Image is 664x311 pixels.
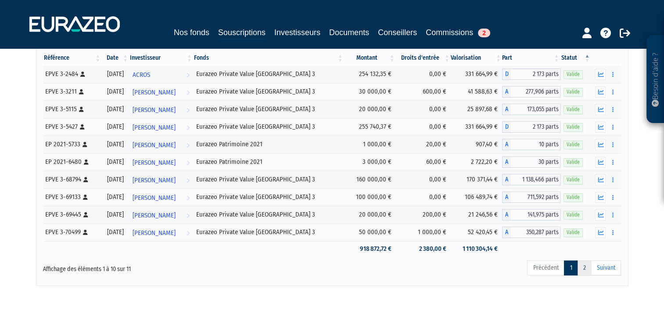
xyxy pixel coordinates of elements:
[129,136,193,153] a: [PERSON_NAME]
[45,157,99,166] div: EP 2021-6480
[187,190,190,206] i: Voir l'investisseur
[502,121,560,133] div: D - Eurazeo Private Value Europe 3
[511,156,560,168] span: 30 parts
[129,153,193,171] a: [PERSON_NAME]
[196,228,341,237] div: Eurazeo Private Value [GEOGRAPHIC_DATA] 3
[502,104,560,115] div: A - Eurazeo Private Value Europe 3
[502,69,511,80] span: D
[133,190,176,206] span: [PERSON_NAME]
[79,89,84,94] i: [Français] Personne physique
[133,172,176,188] span: [PERSON_NAME]
[344,188,395,206] td: 100 000,00 €
[45,175,99,184] div: EPVE 3-68794
[196,175,341,184] div: Eurazeo Private Value [GEOGRAPHIC_DATA] 3
[502,86,560,98] div: A - Eurazeo Private Value Europe 3
[129,83,193,101] a: [PERSON_NAME]
[451,51,502,65] th: Valorisation: activer pour trier la colonne par ordre croissant
[502,174,560,185] div: A - Eurazeo Private Value Europe 3
[129,171,193,188] a: [PERSON_NAME]
[104,87,126,96] div: [DATE]
[218,26,266,40] a: Souscriptions
[84,159,89,165] i: [Français] Personne physique
[396,51,451,65] th: Droits d'entrée: activer pour trier la colonne par ordre croissant
[344,241,395,257] td: 918 872,72 €
[451,101,502,118] td: 25 897,68 €
[187,225,190,241] i: Voir l'investisseur
[196,122,341,131] div: Eurazeo Private Value [GEOGRAPHIC_DATA] 3
[502,156,560,168] div: A - Eurazeo Patrimoine 2021
[45,210,99,219] div: EPVE 3-69445
[451,136,502,153] td: 907,40 €
[511,174,560,185] span: 1 138,466 parts
[511,192,560,203] span: 711,592 parts
[564,105,583,114] span: Valide
[396,171,451,188] td: 0,00 €
[451,83,502,101] td: 41 588,63 €
[396,65,451,83] td: 0,00 €
[187,119,190,136] i: Voir l'investisseur
[104,105,126,114] div: [DATE]
[80,124,85,130] i: [Français] Personne physique
[396,118,451,136] td: 0,00 €
[83,230,88,235] i: [Français] Personne physique
[564,193,583,202] span: Valide
[196,105,341,114] div: Eurazeo Private Value [GEOGRAPHIC_DATA] 3
[174,26,209,39] a: Nos fonds
[502,69,560,80] div: D - Eurazeo Private Value Europe 3
[344,65,395,83] td: 254 132,35 €
[133,102,176,118] span: [PERSON_NAME]
[187,84,190,101] i: Voir l'investisseur
[344,224,395,241] td: 50 000,00 €
[564,158,583,166] span: Valide
[104,69,126,79] div: [DATE]
[104,122,126,131] div: [DATE]
[104,140,126,149] div: [DATE]
[564,176,583,184] span: Valide
[511,86,560,98] span: 277,906 parts
[396,153,451,171] td: 60,00 €
[451,188,502,206] td: 106 489,74 €
[560,51,591,65] th: Statut : activer pour trier la colonne par ordre d&eacute;croissant
[193,51,344,65] th: Fonds: activer pour trier la colonne par ordre croissant
[502,156,511,168] span: A
[502,209,560,221] div: A - Eurazeo Private Value Europe 3
[187,172,190,188] i: Voir l'investisseur
[344,83,395,101] td: 30 000,00 €
[133,84,176,101] span: [PERSON_NAME]
[564,141,583,149] span: Valide
[45,87,99,96] div: EPVE 3-3211
[83,142,87,147] i: [Français] Personne physique
[104,192,126,202] div: [DATE]
[502,174,511,185] span: A
[129,188,193,206] a: [PERSON_NAME]
[502,227,511,238] span: A
[396,101,451,118] td: 0,00 €
[129,51,193,65] th: Investisseur: activer pour trier la colonne par ordre croissant
[129,224,193,241] a: [PERSON_NAME]
[426,26,490,39] a: Commissions2
[396,224,451,241] td: 1 000,00 €
[396,206,451,224] td: 200,00 €
[79,107,84,112] i: [Français] Personne physique
[83,212,88,217] i: [Français] Personne physique
[591,260,621,275] a: Suivant
[396,188,451,206] td: 0,00 €
[511,104,560,115] span: 173,055 parts
[451,224,502,241] td: 52 420,45 €
[43,260,276,274] div: Affichage des éléments 1 à 10 sur 11
[502,139,560,150] div: A - Eurazeo Patrimoine 2021
[502,192,511,203] span: A
[502,209,511,221] span: A
[564,211,583,219] span: Valide
[129,101,193,118] a: [PERSON_NAME]
[502,86,511,98] span: A
[344,118,395,136] td: 255 740,37 €
[502,104,511,115] span: A
[196,69,341,79] div: Eurazeo Private Value [GEOGRAPHIC_DATA] 3
[45,192,99,202] div: EPVE 3-69133
[45,228,99,237] div: EPVE 3-70499
[502,139,511,150] span: A
[196,87,341,96] div: Eurazeo Private Value [GEOGRAPHIC_DATA] 3
[511,139,560,150] span: 10 parts
[344,171,395,188] td: 160 000,00 €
